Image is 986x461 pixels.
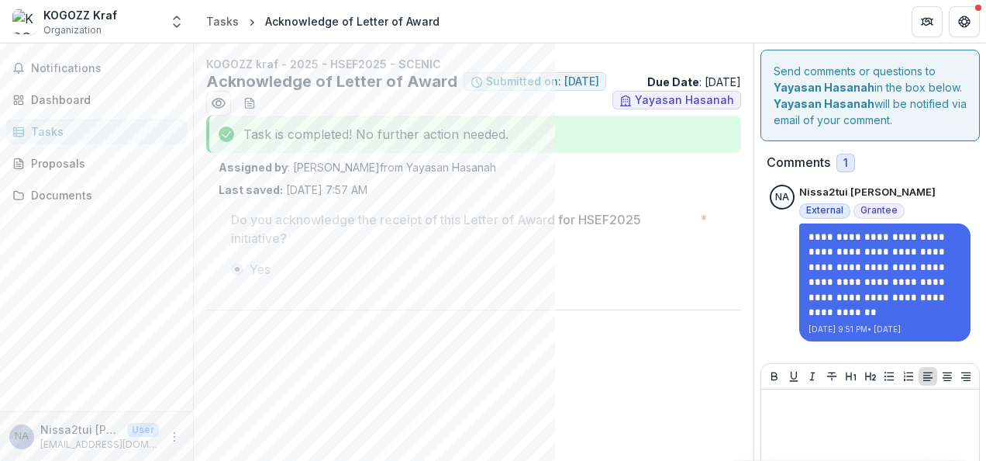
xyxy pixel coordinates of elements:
button: download-word-button [237,91,262,116]
p: KOGOZZ kraf - 2025 - HSEF2025 - SCENIC [206,56,741,72]
span: Notifications [31,62,181,75]
div: Tasks [206,13,239,29]
a: Documents [6,182,187,208]
p: : [PERSON_NAME] from Yayasan Hasanah [219,159,729,175]
a: Tasks [200,10,245,33]
p: [EMAIL_ADDRESS][DOMAIN_NAME] [40,438,159,452]
strong: Assigned by [219,161,288,174]
nav: breadcrumb [200,10,446,33]
h2: Comments [767,155,830,170]
button: Ordered List [899,367,918,386]
button: Heading 2 [861,367,880,386]
div: Tasks [31,123,174,140]
div: Nissa2tui Anissa [775,192,789,203]
a: Dashboard [6,87,187,113]
button: Align Right [957,367,975,386]
strong: Yayasan Hasanah [774,97,874,110]
p: User [127,423,159,437]
button: Underline [784,367,803,386]
p: : [DATE] [647,74,741,90]
p: [DATE] 7:57 AM [219,182,367,198]
p: Do you acknowledge the receipt of this Letter of Award for HSEF2025 initiative? [231,210,694,248]
button: Bold [765,367,784,386]
button: Bullet List [880,367,898,386]
strong: Yayasan Hasanah [774,81,874,94]
p: Nissa2tui [PERSON_NAME] [799,185,936,200]
div: Acknowledge of Letter of Award [265,13,440,29]
span: External [806,205,843,216]
span: Yayasan Hasanah [635,94,734,107]
img: KOGOZZ Kraf [12,9,37,34]
div: Documents [31,187,174,203]
span: 1 [843,157,848,170]
button: Heading 1 [842,367,860,386]
div: Dashboard [31,92,174,108]
button: Align Left [919,367,937,386]
span: Grantee [860,205,898,216]
button: Italicize [803,367,822,386]
div: KOGOZZ Kraf [43,7,117,23]
button: Partners [912,6,943,37]
p: Nissa2tui [PERSON_NAME] [40,421,121,438]
div: Proposals [31,155,174,172]
a: Proposals [6,151,187,176]
p: [DATE] 9:51 PM • [DATE] [808,324,961,335]
button: Strike [822,367,841,386]
h2: Acknowledge of Letter of Award [206,72,457,91]
button: Notifications [6,56,187,81]
span: Organization [43,23,102,37]
button: Open entity switcher [166,6,188,37]
button: Preview 813ea027-69a5-4d76-a5d2-93f65655c4f9.pdf [206,91,231,116]
span: Yes [250,260,271,279]
button: Get Help [949,6,980,37]
button: Align Center [938,367,957,386]
div: Task is completed! No further action needed. [206,116,741,153]
div: Nissa2tui Anissa [15,432,29,442]
strong: Last saved: [219,183,283,196]
div: Send comments or questions to in the box below. will be notified via email of your comment. [760,50,980,141]
strong: Due Date [647,75,699,88]
span: Submitted on: [DATE] [486,75,599,88]
button: More [165,428,184,446]
a: Tasks [6,119,187,144]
